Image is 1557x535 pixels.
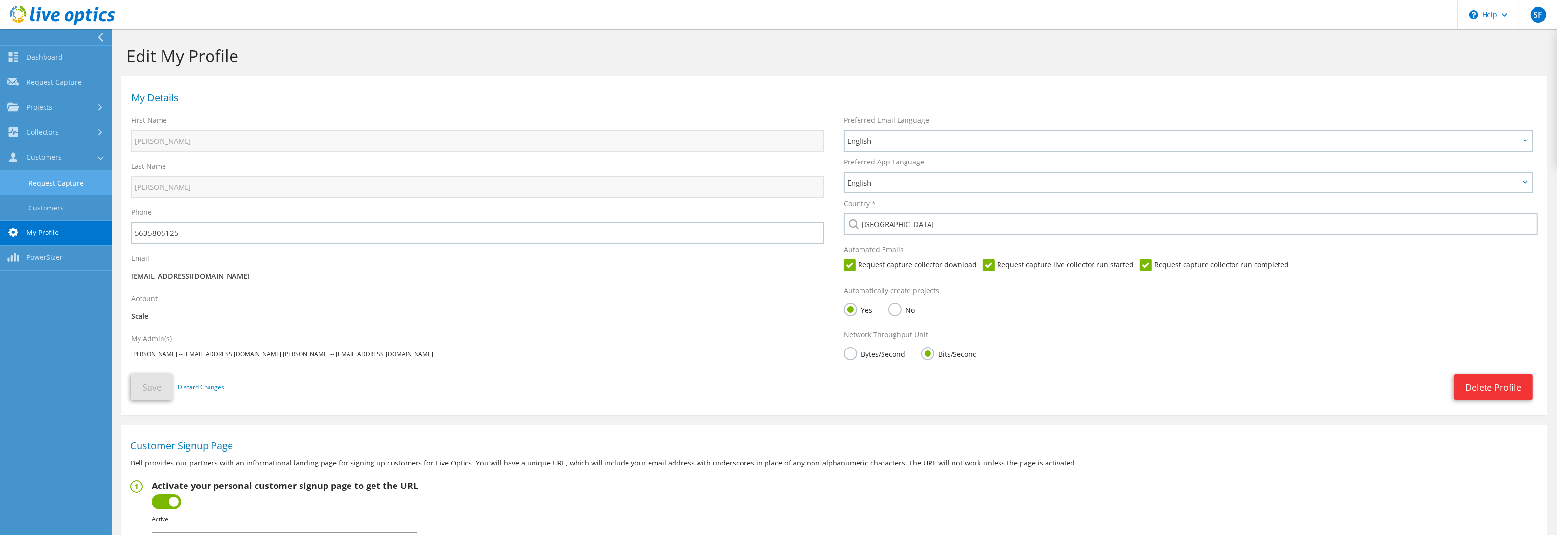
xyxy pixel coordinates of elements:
a: Discard Changes [178,382,224,393]
p: [EMAIL_ADDRESS][DOMAIN_NAME] [131,271,824,281]
svg: \n [1469,10,1478,19]
label: Network Throughput Unit [844,330,928,340]
label: No [888,303,915,315]
label: Request capture collector run completed [1140,259,1289,271]
label: My Admin(s) [131,334,172,344]
label: Preferred Email Language [844,116,929,125]
label: First Name [131,116,167,125]
label: Request capture collector download [844,259,976,271]
label: Bits/Second [921,347,977,359]
p: Dell provides our partners with an informational landing page for signing up customers for Live O... [130,458,1538,468]
label: Bytes/Second [844,347,905,359]
a: Delete Profile [1454,374,1533,400]
b: Active [152,515,168,523]
label: Request capture live collector run started [983,259,1134,271]
h2: Activate your personal customer signup page to get the URL [152,480,418,491]
span: SF [1531,7,1546,23]
p: Scale [131,311,824,322]
h1: Customer Signup Page [130,441,1534,451]
h1: My Details [131,93,1533,103]
span: [PERSON_NAME] -- [EMAIL_ADDRESS][DOMAIN_NAME] [283,350,433,358]
span: English [847,135,1519,147]
label: Account [131,294,158,303]
label: Automated Emails [844,245,904,255]
label: Last Name [131,162,166,171]
span: English [847,177,1519,188]
label: Yes [844,303,872,315]
label: Automatically create projects [844,286,939,296]
label: Phone [131,208,152,217]
label: Email [131,254,149,263]
label: Country * [844,199,876,209]
h1: Edit My Profile [126,46,1537,66]
span: [PERSON_NAME] -- [EMAIL_ADDRESS][DOMAIN_NAME] [131,350,281,358]
button: Save [131,374,173,400]
label: Preferred App Language [844,157,924,167]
